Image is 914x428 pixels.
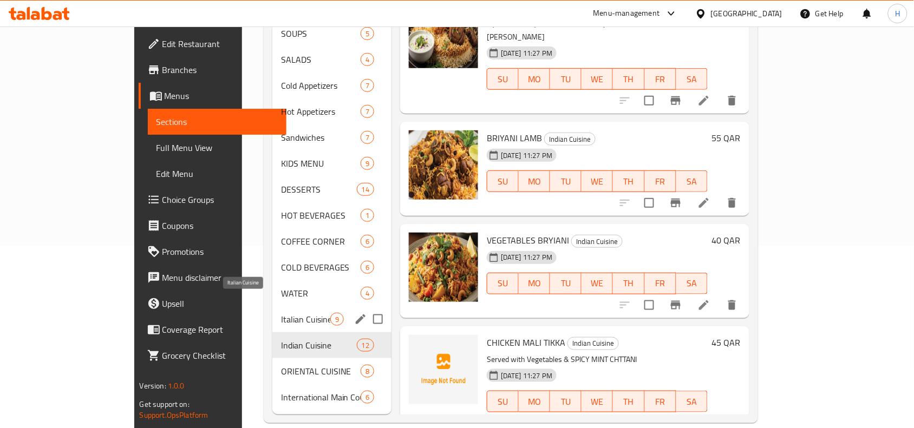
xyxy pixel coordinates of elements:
div: items [361,157,374,170]
button: WE [582,391,613,412]
a: Coverage Report [139,317,287,343]
div: items [361,261,374,274]
span: Hot Appetizers [281,105,361,118]
a: Sections [148,109,287,135]
button: TU [550,170,582,192]
span: COLD BEVERAGES [281,261,361,274]
span: Coverage Report [162,323,278,336]
span: Sandwiches [281,131,361,144]
span: Edit Menu [156,167,278,180]
button: WE [582,273,613,294]
div: items [361,105,374,118]
div: COLD BEVERAGES6 [272,254,391,280]
span: Indian Cuisine [568,337,618,350]
span: Choice Groups [162,193,278,206]
span: KIDS MENU [281,157,361,170]
span: SA [681,174,703,189]
span: Cold Appetizers [281,79,361,92]
div: Menu-management [593,7,660,20]
div: ORIENTAL CUISINE8 [272,358,391,384]
div: Sandwiches7 [272,124,391,150]
span: TH [617,174,640,189]
div: items [357,339,374,352]
span: MO [523,71,546,87]
div: items [357,183,374,196]
button: MO [519,170,550,192]
button: TH [613,273,644,294]
span: WE [586,394,609,410]
div: items [361,53,374,66]
div: COFFEE CORNER [281,235,361,248]
img: BRIYANI LAMB [409,130,478,200]
span: Sections [156,115,278,128]
span: SA [681,275,703,291]
div: items [361,365,374,378]
span: International Main Courses [281,391,361,404]
span: Edit Restaurant [162,37,278,50]
span: Select to update [638,294,661,317]
span: HOT BEVERAGES [281,209,361,222]
button: FR [645,170,676,192]
span: TU [554,71,577,87]
span: FR [649,394,672,410]
button: TH [613,68,644,90]
span: Full Menu View [156,141,278,154]
span: Grocery Checklist [162,349,278,362]
span: SALADS [281,53,361,66]
span: WATER [281,287,361,300]
span: 7 [361,81,374,91]
a: Support.OpsPlatform [140,408,208,422]
button: TH [613,391,644,412]
span: Version: [140,379,166,393]
span: VEGETABLES BRYIANI [487,232,569,248]
span: FR [649,275,672,291]
button: FR [645,391,676,412]
span: 9 [361,159,374,169]
a: Choice Groups [139,187,287,213]
div: DESSERTS14 [272,176,391,202]
div: HOT BEVERAGES1 [272,202,391,228]
span: Indian Cuisine [545,133,595,146]
span: SA [681,394,703,410]
div: SOUPS [281,27,361,40]
a: Edit Restaurant [139,31,287,57]
span: TU [554,275,577,291]
img: VEGETABLES BRYIANI [409,233,478,302]
button: SU [487,170,519,192]
p: Hyderabadi Biryani With Chiken. Chops Served With [PERSON_NAME] [487,17,708,44]
button: TU [550,68,582,90]
span: Upsell [162,297,278,310]
a: Edit menu item [697,94,710,107]
a: Full Menu View [148,135,287,161]
span: 12 [357,340,374,351]
div: COFFEE CORNER6 [272,228,391,254]
span: Menus [165,89,278,102]
button: TU [550,273,582,294]
span: SU [492,174,514,189]
span: Indian Cuisine [281,339,357,352]
div: items [361,391,374,404]
button: delete [719,190,745,216]
span: Menu disclaimer [162,271,278,284]
span: H [895,8,900,19]
span: BRIYANI LAMB [487,130,542,146]
div: Italian Cuisine9edit [272,306,391,332]
button: TH [613,170,644,192]
div: International Main Courses6 [272,384,391,410]
span: 8 [361,366,374,377]
span: Get support on: [140,397,190,411]
div: KIDS MENU9 [272,150,391,176]
a: Menus [139,83,287,109]
span: 7 [361,107,374,117]
div: ORIENTAL CUISINE [281,365,361,378]
button: SU [487,391,519,412]
span: FR [649,71,672,87]
span: 1 [361,210,374,221]
span: [DATE] 11:27 PM [497,371,557,381]
button: MO [519,68,550,90]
